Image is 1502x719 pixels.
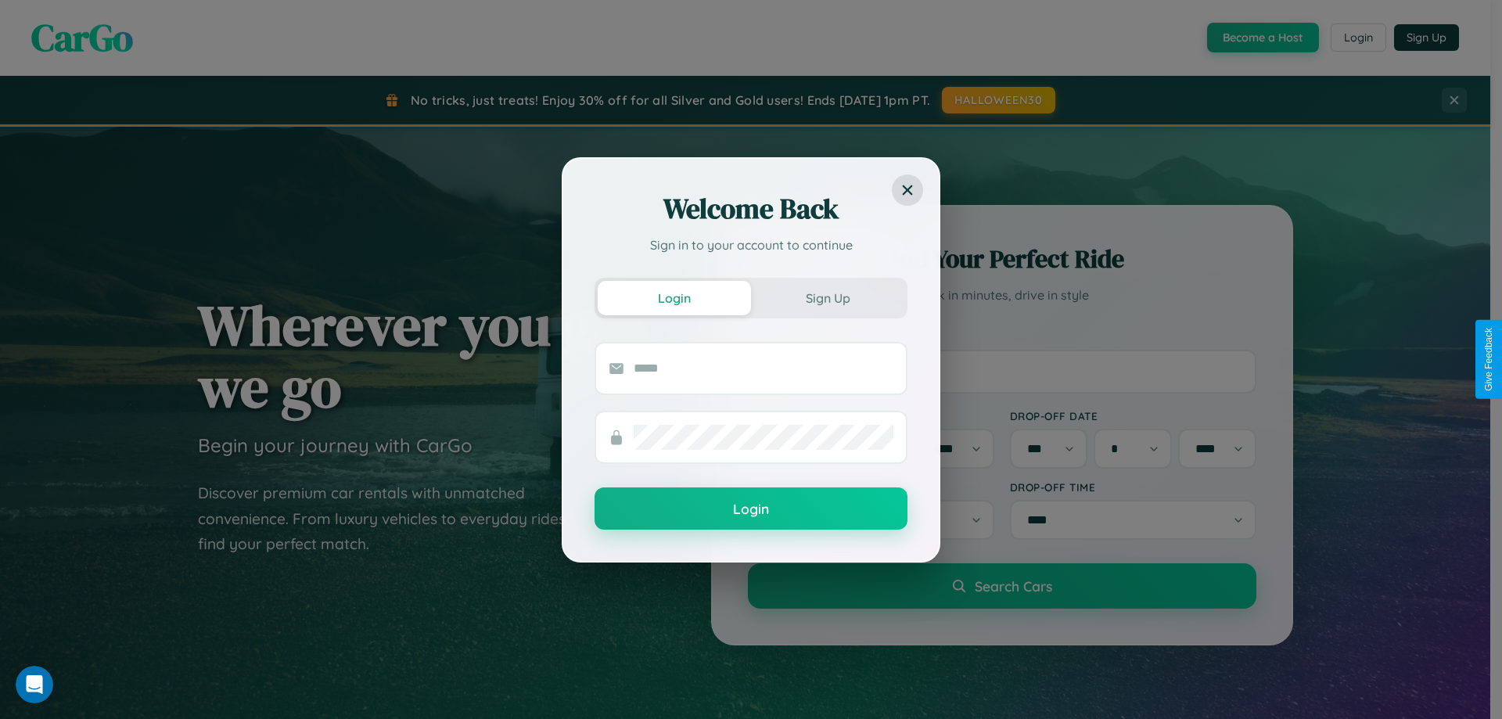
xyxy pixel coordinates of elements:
[595,190,907,228] h2: Welcome Back
[1483,328,1494,391] div: Give Feedback
[595,235,907,254] p: Sign in to your account to continue
[598,281,751,315] button: Login
[595,487,907,530] button: Login
[16,666,53,703] iframe: Intercom live chat
[751,281,904,315] button: Sign Up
